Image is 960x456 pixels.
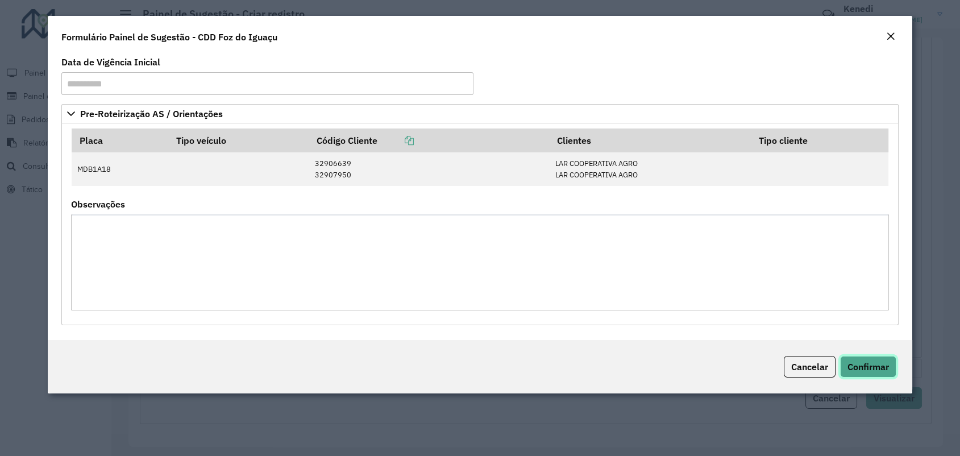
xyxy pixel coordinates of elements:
[61,104,898,123] a: Pre-Roteirização AS / Orientações
[377,135,414,146] a: Copiar
[61,55,160,69] label: Data de Vigência Inicial
[61,123,898,325] div: Pre-Roteirização AS / Orientações
[169,128,309,152] th: Tipo veículo
[72,128,169,152] th: Placa
[80,109,223,118] span: Pre-Roteirização AS / Orientações
[847,361,889,372] span: Confirmar
[886,32,895,41] em: Fechar
[309,128,550,152] th: Código Cliente
[840,356,896,378] button: Confirmar
[61,30,277,44] h4: Formulário Painel de Sugestão - CDD Foz do Iguaçu
[71,197,125,211] label: Observações
[791,361,828,372] span: Cancelar
[550,128,751,152] th: Clientes
[784,356,836,378] button: Cancelar
[751,128,888,152] th: Tipo cliente
[883,30,899,44] button: Close
[309,152,550,186] td: 32906639 32907950
[550,152,751,186] td: LAR COOPERATIVA AGRO LAR COOPERATIVA AGRO
[72,152,169,186] td: MDB1A18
